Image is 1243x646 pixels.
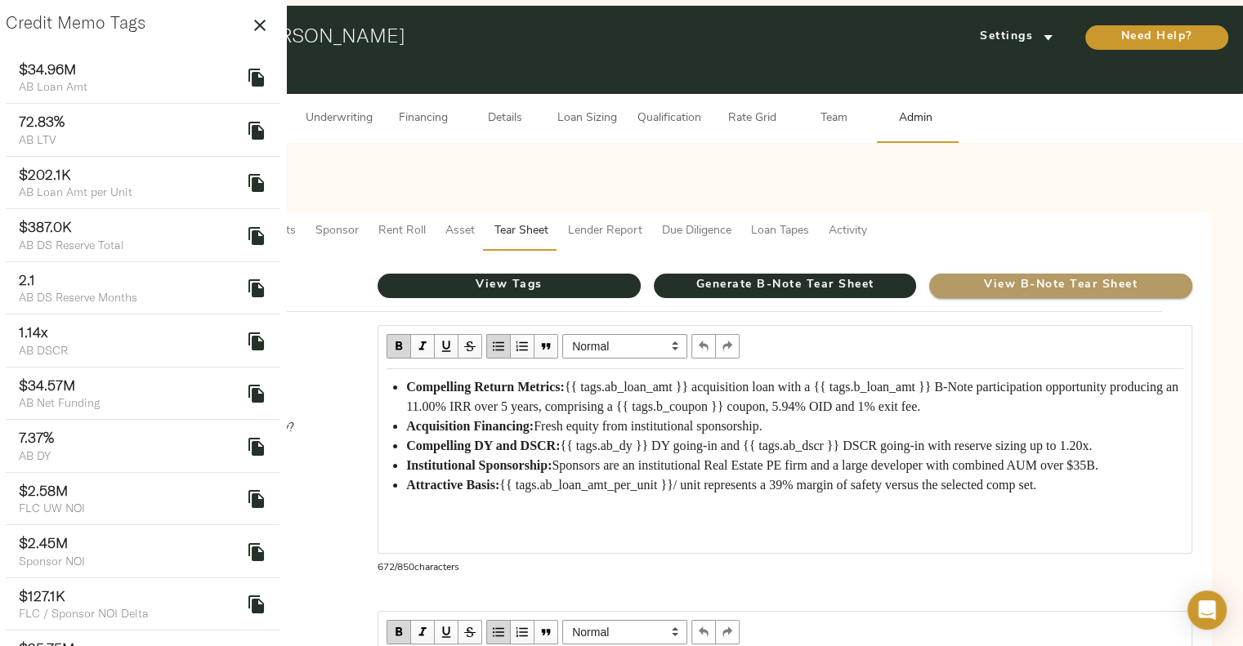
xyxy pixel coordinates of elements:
[19,78,240,95] p: AB Loan Amt
[716,334,740,359] button: Redo
[237,479,276,519] button: delete
[247,437,266,457] svg: Copy tag to clipboard
[829,221,867,242] span: Activity
[237,585,276,624] button: delete
[19,605,240,621] p: FLC / Sponsor NOI Delta
[247,68,266,87] svg: Copy tag to clipboard
[637,109,701,129] span: Qualification
[716,620,740,644] button: Redo
[247,173,266,193] svg: Copy tag to clipboard
[19,342,240,359] p: AB DSCR
[556,109,618,129] span: Loan Sizing
[237,111,276,150] button: delete
[247,489,266,509] svg: Copy tag to clipboard
[237,374,276,413] button: delete
[237,427,276,466] button: delete
[552,458,1098,472] span: Sponsors are an institutional Real Estate PE firm and a large developer with combined AUM over $35B.
[803,109,865,129] span: Team
[662,221,731,242] span: Due Diligence
[751,221,809,242] span: Loan Tapes
[955,25,1078,49] button: Settings
[534,334,558,359] button: Blockquote
[237,269,276,308] button: delete
[19,500,240,516] p: FLC UW NOI
[486,334,511,359] button: UL
[387,620,411,644] button: Bold
[458,620,482,644] button: Strikethrough
[6,12,234,33] h2: Credit Memo Tags
[237,58,276,97] button: delete
[237,532,276,572] button: delete
[435,334,458,359] button: Underline
[691,334,716,359] button: Undo
[721,109,783,129] span: Rate Grid
[1102,27,1212,47] span: Need Help?
[237,322,276,361] button: delete
[1187,590,1227,630] div: Open Intercom Messenger
[411,334,435,359] button: Italic
[884,109,946,129] span: Admin
[247,542,266,562] svg: Copy tag to clipboard
[19,289,240,305] p: AB DS Reserve Months
[237,216,276,256] button: delete
[19,586,65,605] strong: $127.1K
[19,553,240,569] p: Sponsor NOI
[560,439,1092,452] span: {{ tags.ab_dy }} DY going-in and {{ tags.ab_dscr }} DSCR going-in with reserve sizing up to 1.20x.
[562,334,687,359] select: Block type
[65,47,838,61] p: Luxor Bala Cynwyd
[247,384,266,403] svg: Copy tag to clipboard
[499,478,1036,492] span: {{ tags.ab_loan_amt_per_unit }}/ unit represents a 39% margin of safety versus the selected comp ...
[486,620,511,644] button: UL
[929,274,1192,298] button: View B-Note Tear Sheet
[315,221,359,242] span: Sponsor
[474,109,536,129] span: Details
[406,478,499,492] span: Attractive Basis:
[65,61,838,76] p: [DATE] 8:33 PM
[691,620,716,644] button: Undo
[1085,25,1228,50] button: Need Help?
[406,380,565,394] span: Compelling Return Metrics:
[494,221,548,242] span: Tear Sheet
[458,334,482,359] button: Strikethrough
[247,226,266,246] svg: Copy tag to clipboard
[562,334,687,359] span: Normal
[378,560,1192,575] p: 672 / 850 characters
[19,60,76,78] strong: $34.96M
[19,237,240,253] p: AB DS Reserve Total
[387,334,411,359] button: Bold
[411,620,435,644] button: Italic
[247,332,266,351] svg: Copy tag to clipboard
[237,163,276,203] button: delete
[511,620,534,644] button: OL
[78,174,1212,193] h3: Admin Panels
[19,481,68,500] strong: $2.58M
[406,439,560,452] span: Compelling DY and DSCR:
[247,121,266,140] svg: Copy tag to clipboard
[19,217,72,236] strong: $387.0K
[445,221,475,242] span: Asset
[65,24,838,47] h1: [STREET_ADDRESS][PERSON_NAME]
[19,533,68,552] strong: $2.45M
[19,448,240,464] p: AB DY
[972,27,1062,47] span: Settings
[435,620,458,644] button: Underline
[568,221,642,242] span: Lender Report
[392,109,454,129] span: Financing
[19,165,71,184] strong: $202.1K
[654,274,917,298] button: Generate B-Note Tear Sheet
[534,620,558,644] button: Blockquote
[929,275,1192,296] span: View B-Note Tear Sheet
[406,419,534,433] span: Acquisition Financing:
[562,620,687,644] select: Block type
[379,370,1191,502] div: Edit text
[19,376,75,394] strong: $34.57M
[378,221,426,242] span: Rent Roll
[378,275,641,296] span: View Tags
[406,380,1182,413] span: {{ tags.ab_loan_amt }} acquisition loan with a {{ tags.b_loan_amt }} B-Note participation opportu...
[19,184,240,200] p: AB Loan Amt per Unit
[19,323,47,341] strong: 1.14x
[306,109,373,129] span: Underwriting
[19,428,54,447] strong: 7.37%
[654,275,917,296] span: Generate B-Note Tear Sheet
[247,278,266,298] svg: Copy tag to clipboard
